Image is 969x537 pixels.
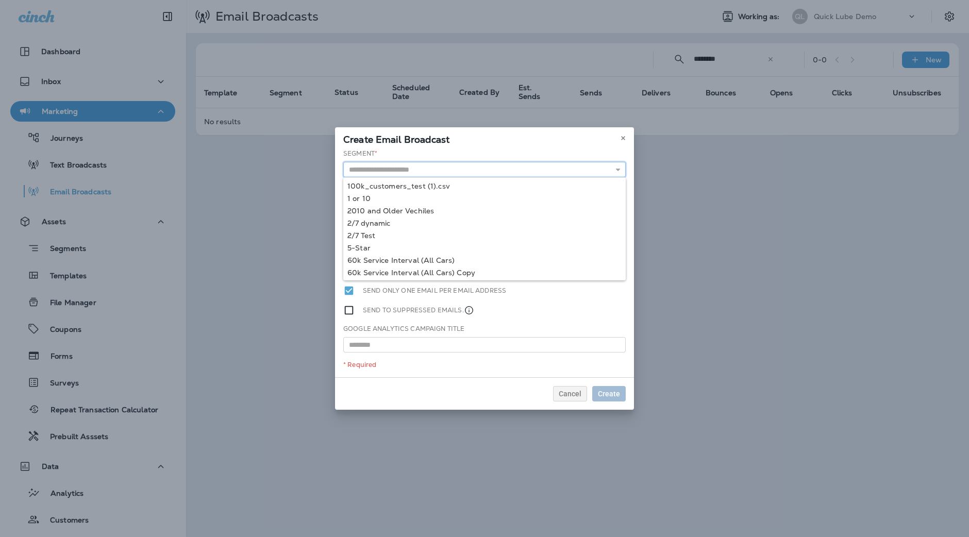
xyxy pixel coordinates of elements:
[343,325,464,333] label: Google Analytics Campaign Title
[347,182,622,190] div: 100k_customers_test (1).csv
[347,194,622,203] div: 1 or 10
[347,207,622,215] div: 2010 and Older Vechiles
[363,305,474,316] label: Send to suppressed emails.
[553,386,587,401] button: Cancel
[335,127,634,149] div: Create Email Broadcast
[598,390,620,397] span: Create
[347,231,622,240] div: 2/7 Test
[347,256,622,264] div: 60k Service Interval (All Cars)
[347,244,622,252] div: 5-Star
[347,219,622,227] div: 2/7 dynamic
[559,390,581,397] span: Cancel
[343,149,377,158] label: Segment
[343,361,626,369] div: * Required
[363,285,506,296] label: Send only one email per email address
[347,268,622,277] div: 60k Service Interval (All Cars) Copy
[592,386,626,401] button: Create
